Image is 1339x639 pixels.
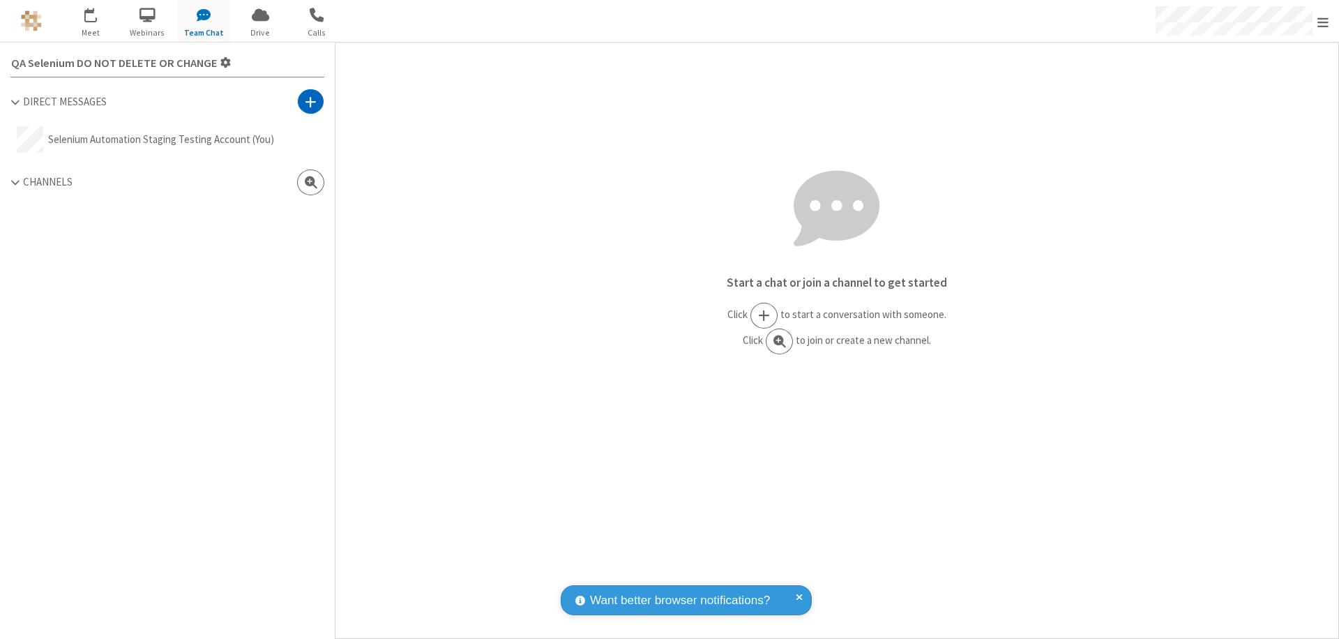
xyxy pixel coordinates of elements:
img: QA Selenium DO NOT DELETE OR CHANGE [21,10,42,31]
span: Meet [65,27,117,39]
button: Settings [6,48,237,77]
span: Channels [23,175,73,188]
span: Drive [234,27,287,39]
div: 1 [94,8,103,18]
span: Team Chat [178,27,230,39]
span: QA Selenium DO NOT DELETE OR CHANGE [11,57,218,70]
span: Direct Messages [23,95,107,108]
button: Selenium Automation Staging Testing Account (You) [10,120,324,159]
span: Calls [291,27,343,39]
span: Webinars [121,27,174,39]
span: Want better browser notifications? [590,592,770,610]
p: Start a chat or join a channel to get started [335,274,1338,292]
p: Click to start a conversation with someone. Click to join or create a new channel. [335,303,1338,354]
